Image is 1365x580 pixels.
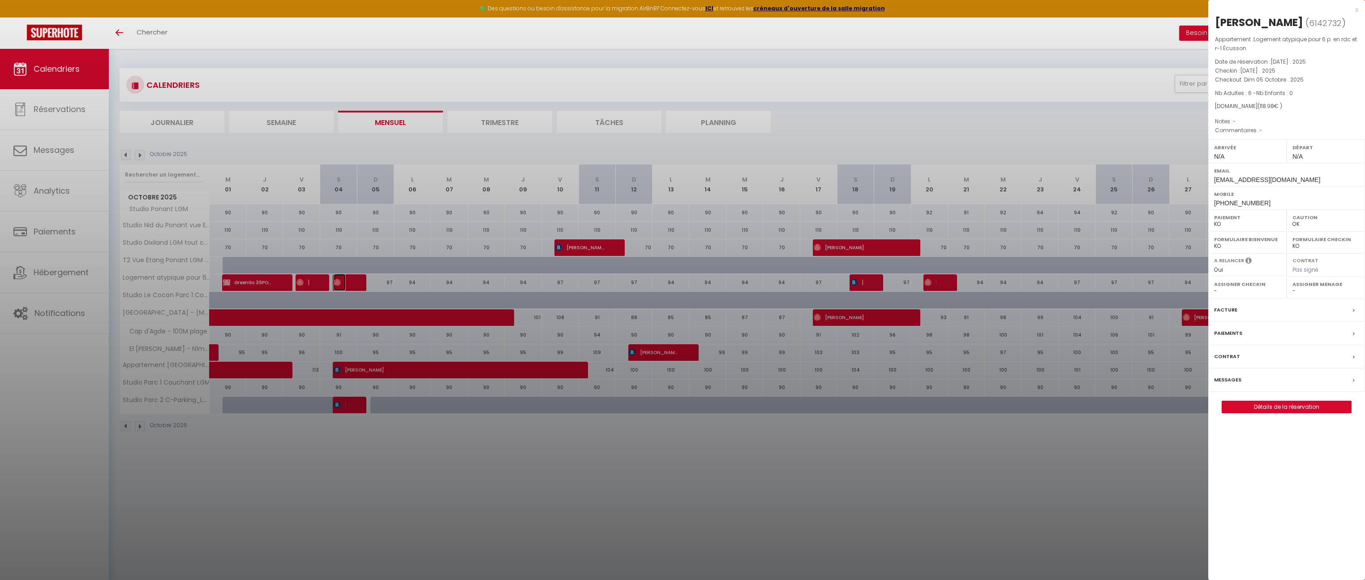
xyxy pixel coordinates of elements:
span: - [1233,117,1236,125]
span: [EMAIL_ADDRESS][DOMAIN_NAME] [1214,176,1320,183]
label: Paiements [1214,329,1242,338]
p: Checkout : [1215,75,1358,84]
label: Contrat [1214,352,1240,361]
label: Messages [1214,375,1241,385]
div: x [1208,4,1358,15]
p: Date de réservation : [1215,57,1358,66]
p: Notes : [1215,117,1358,126]
span: N/A [1214,153,1224,160]
label: Facture [1214,305,1237,315]
label: Caution [1292,213,1359,222]
span: 118.98 [1260,102,1274,110]
label: Paiement [1214,213,1281,222]
span: Logement atypique pour 6 p. en rdc et r-1 Écusson [1215,35,1357,52]
label: Formulaire Bienvenue [1214,235,1281,244]
label: Formulaire Checkin [1292,235,1359,244]
p: Appartement : [1215,35,1358,53]
span: [DATE] . 2025 [1240,67,1275,74]
button: Ouvrir le widget de chat LiveChat [7,4,34,30]
p: Commentaires : [1215,126,1358,135]
div: [DOMAIN_NAME] [1215,102,1358,111]
span: [DATE] . 2025 [1271,58,1306,65]
span: [PHONE_NUMBER] [1214,199,1271,207]
button: Détails de la réservation [1222,401,1352,413]
label: Arrivée [1214,143,1281,152]
span: ( ) [1305,17,1346,29]
label: Mobile [1214,190,1359,199]
span: ( € ) [1258,102,1282,110]
label: Contrat [1292,257,1318,263]
label: Assigner Checkin [1214,280,1281,289]
span: 6142732 [1309,17,1342,29]
p: Checkin : [1215,66,1358,75]
span: Pas signé [1292,266,1318,273]
div: [PERSON_NAME] [1215,15,1303,30]
label: Départ [1292,143,1359,152]
label: Email [1214,166,1359,175]
span: Nb Enfants : 0 [1256,89,1293,97]
label: A relancer [1214,257,1244,264]
iframe: Chat [1327,540,1358,573]
span: N/A [1292,153,1303,160]
span: Dim 05 Octobre . 2025 [1244,76,1304,83]
i: Sélectionner OUI si vous souhaiter envoyer les séquences de messages post-checkout [1245,257,1252,267]
label: Assigner Menage [1292,280,1359,289]
a: Détails de la réservation [1222,401,1351,413]
span: Nb Adultes : 6 - [1215,89,1293,97]
span: - [1259,126,1262,134]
